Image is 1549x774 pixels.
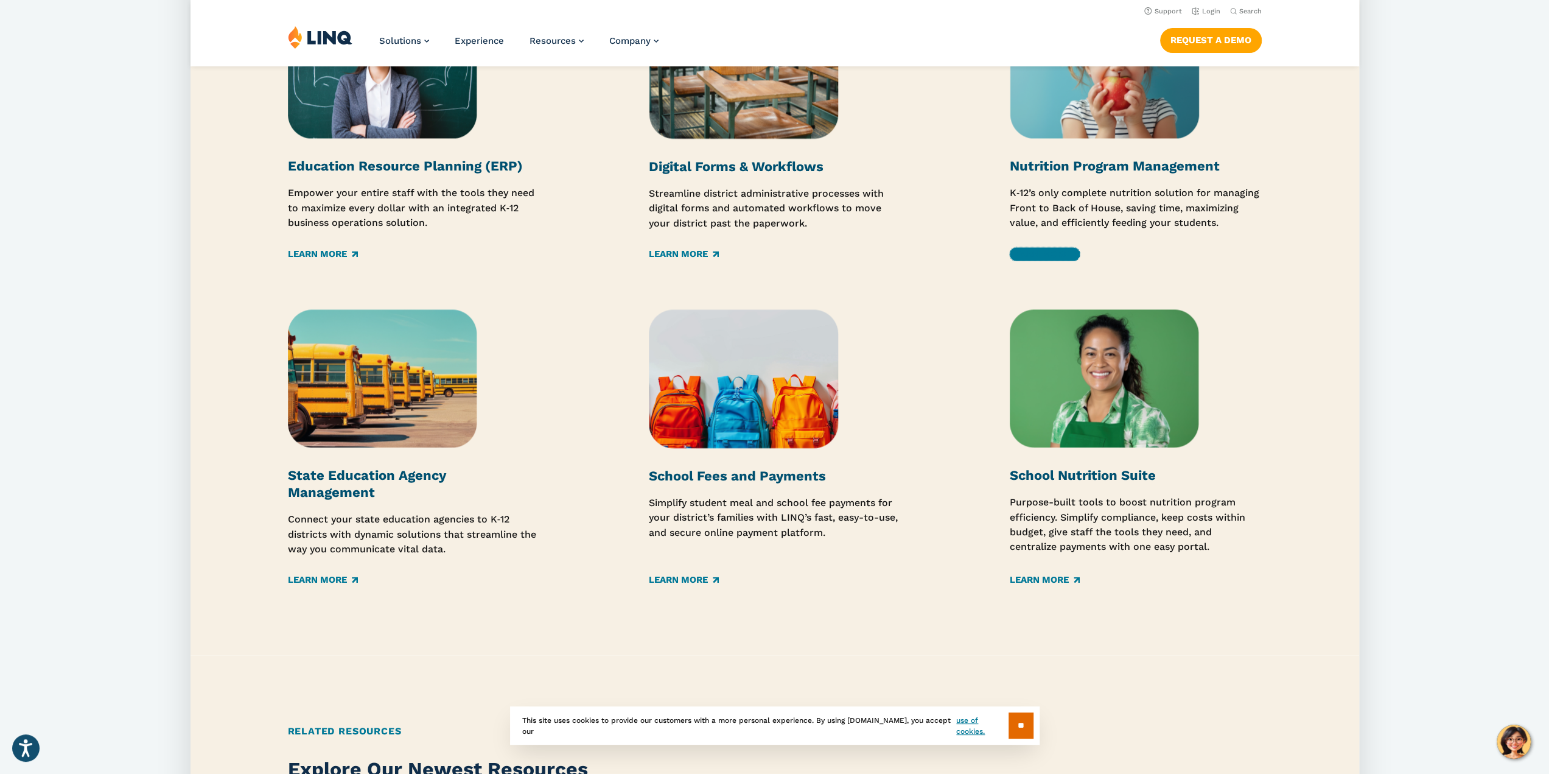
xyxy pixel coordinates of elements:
strong: State Education Agency Management [288,468,446,500]
span: Solutions [379,35,421,46]
a: Request a Demo [1159,28,1261,52]
img: Payments Thumbnail [649,309,839,448]
strong: School Fees and Payments [649,468,826,484]
a: Learn More [1010,247,1080,261]
div: This site uses cookies to provide our customers with a more personal experience. By using [DOMAIN... [510,706,1040,745]
span: Search [1239,7,1261,15]
p: Streamline district administrative processes with digital forms and automated workflows to move y... [649,186,901,231]
a: Login [1191,7,1220,15]
strong: School Nutrition Suite [1010,468,1156,483]
p: K‑12’s only complete nutrition solution for managing Front to Back of House, saving time, maximiz... [1010,186,1262,231]
a: Experience [455,35,504,46]
a: Learn More [288,247,358,261]
a: Learn More [649,573,719,586]
a: use of cookies. [956,715,1008,737]
img: State Thumbnail [288,309,477,448]
img: School Nutrition Suite [1010,309,1199,448]
p: Purpose-built tools to boost nutrition program efficiency. Simplify compliance, keep costs within... [1010,495,1262,557]
button: Open Search Bar [1229,7,1261,16]
a: Support [1144,7,1181,15]
a: Company [609,35,659,46]
span: Company [609,35,651,46]
nav: Button Navigation [1159,26,1261,52]
a: Learn More [1010,573,1080,586]
span: Resources [530,35,576,46]
a: Learn More [649,247,719,261]
strong: Nutrition Program Management [1010,158,1220,174]
p: Simplify student meal and school fee payments for your district’s families with LINQ’s fast, easy... [649,496,901,557]
p: Connect your state education agencies to K‑12 districts with dynamic solutions that streamline th... [288,512,540,557]
a: Learn More [288,573,358,586]
h2: Related Resources [288,723,1262,738]
nav: Primary Navigation [379,26,659,66]
button: Hello, have a question? Let’s chat. [1497,725,1531,759]
p: Empower your entire staff with the tools they need to maximize every dollar with an integrated K‑... [288,186,540,231]
nav: Utility Navigation [191,4,1359,17]
img: LINQ | K‑12 Software [288,26,352,49]
h3: Education Resource Planning (ERP) [288,158,540,175]
a: Resources [530,35,584,46]
a: Solutions [379,35,429,46]
h3: Digital Forms & Workflows [649,158,901,175]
